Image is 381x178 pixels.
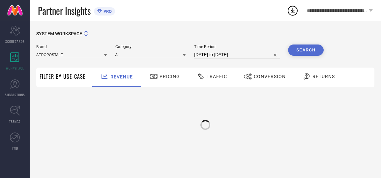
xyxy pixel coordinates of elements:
[194,44,280,49] span: Time Period
[5,39,25,44] span: SCORECARDS
[254,74,286,79] span: Conversion
[160,74,180,79] span: Pricing
[207,74,227,79] span: Traffic
[194,51,280,59] input: Select time period
[5,92,25,97] span: SUGGESTIONS
[110,74,133,79] span: Revenue
[288,44,324,56] button: Search
[312,74,335,79] span: Returns
[9,119,20,124] span: TRENDS
[38,4,91,17] span: Partner Insights
[6,66,24,71] span: WORKSPACE
[12,146,18,151] span: FWD
[287,5,299,16] div: Open download list
[115,44,186,49] span: Category
[102,9,112,14] span: PRO
[36,31,82,36] span: SYSTEM WORKSPACE
[40,73,86,80] span: Filter By Use-Case
[36,44,107,49] span: Brand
